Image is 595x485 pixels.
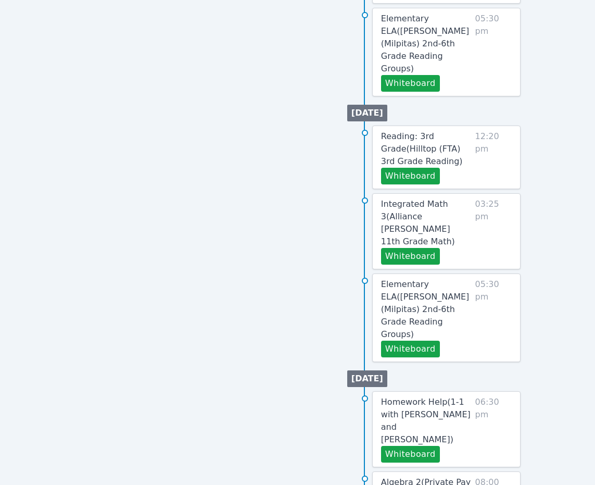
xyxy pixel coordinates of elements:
button: Whiteboard [381,75,440,92]
span: Integrated Math 3 ( Alliance [PERSON_NAME] 11th Grade Math ) [381,199,455,246]
span: 05:30 pm [475,13,512,92]
span: Reading: 3rd Grade ( Hilltop (FTA) 3rd Grade Reading ) [381,131,463,166]
a: Elementary ELA([PERSON_NAME] (Milpitas) 2nd-6th Grade Reading Groups) [381,13,471,75]
button: Whiteboard [381,168,440,184]
a: Integrated Math 3(Alliance [PERSON_NAME] 11th Grade Math) [381,198,471,248]
button: Whiteboard [381,341,440,357]
span: 03:25 pm [475,198,512,265]
span: Homework Help ( 1-1 with [PERSON_NAME] and [PERSON_NAME] ) [381,397,471,444]
a: Homework Help(1-1 with [PERSON_NAME] and [PERSON_NAME]) [381,396,471,446]
li: [DATE] [347,105,387,121]
li: [DATE] [347,370,387,387]
span: Elementary ELA ( [PERSON_NAME] (Milpitas) 2nd-6th Grade Reading Groups ) [381,279,470,339]
a: Elementary ELA([PERSON_NAME] (Milpitas) 2nd-6th Grade Reading Groups) [381,278,471,341]
button: Whiteboard [381,248,440,265]
button: Whiteboard [381,446,440,463]
span: Elementary ELA ( [PERSON_NAME] (Milpitas) 2nd-6th Grade Reading Groups ) [381,14,470,73]
span: 05:30 pm [475,278,512,357]
span: 12:20 pm [475,130,512,184]
span: 06:30 pm [475,396,512,463]
a: Reading: 3rd Grade(Hilltop (FTA) 3rd Grade Reading) [381,130,471,168]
